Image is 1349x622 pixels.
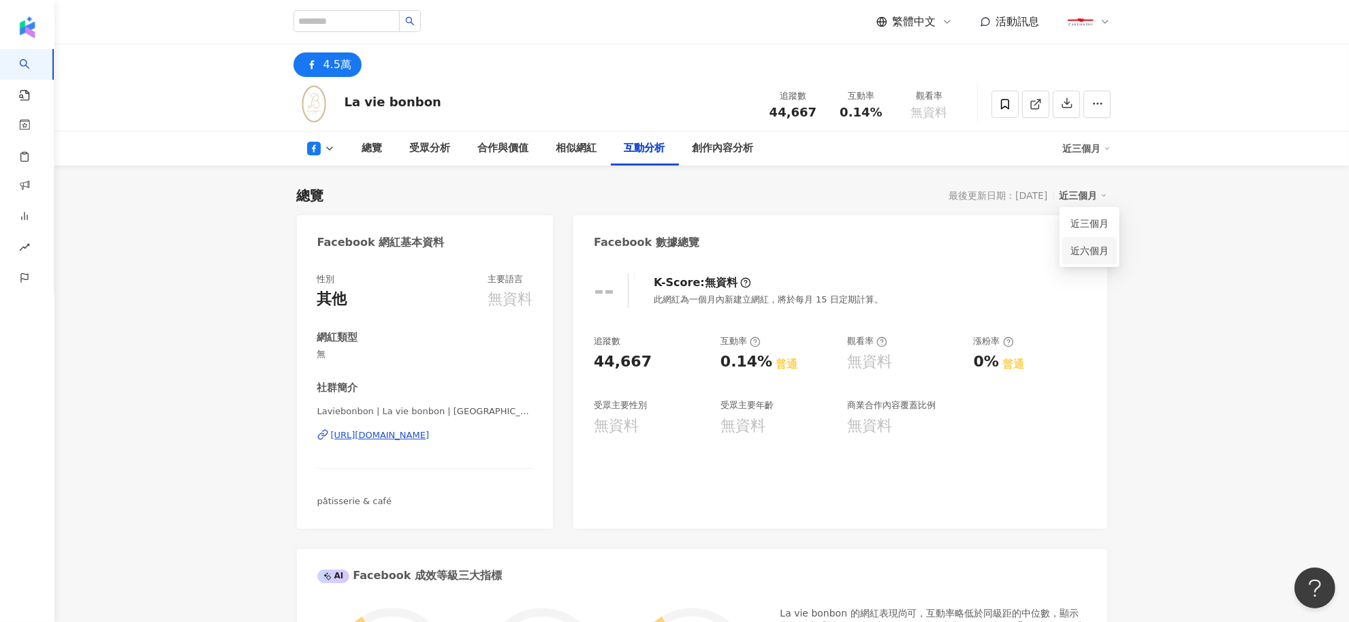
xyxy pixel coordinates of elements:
[317,289,347,310] div: 其他
[974,335,1014,347] div: 漲粉率
[317,273,335,285] div: 性別
[720,335,761,347] div: 互動率
[594,235,699,250] div: Facebook 數據總覽
[594,277,614,305] div: --
[317,348,533,360] span: 無
[974,352,999,373] div: 0%
[317,235,445,250] div: Facebook 網紅基本資料
[1295,567,1335,608] iframe: Help Scout Beacon - Open
[293,52,362,77] button: 4.5萬
[323,55,351,74] div: 4.5萬
[1060,187,1107,204] div: 近三個月
[1068,9,1094,35] img: 359824279_785383976458838_6227106914348312772_n.png
[705,275,737,290] div: 無資料
[317,429,533,441] a: [URL][DOMAIN_NAME]
[594,352,652,373] div: 44,667
[624,140,665,157] div: 互動分析
[654,275,751,290] div: K-Score :
[317,381,358,395] div: 社群簡介
[776,357,797,372] div: 普通
[836,89,887,103] div: 互動率
[16,16,38,38] img: logo icon
[410,140,451,157] div: 受眾分析
[847,352,892,373] div: 無資料
[594,335,620,347] div: 追蹤數
[1070,216,1109,231] a: 近三個月
[847,416,892,437] div: 無資料
[720,416,765,437] div: 無資料
[720,399,774,411] div: 受眾主要年齡
[556,140,597,157] div: 相似網紅
[317,570,350,583] div: AI
[594,399,647,411] div: 受眾主要性別
[317,496,392,506] span: pâtisserie & café
[949,190,1047,201] div: 最後更新日期：[DATE]
[1002,357,1024,372] div: 普通
[654,294,883,306] div: 此網紅為一個月內新建立網紅，將於每月 15 日定期計算。
[331,429,430,441] div: [URL][DOMAIN_NAME]
[769,105,816,119] span: 44,667
[1063,138,1111,159] div: 近三個月
[594,416,639,437] div: 無資料
[847,399,936,411] div: 商業合作內容覆蓋比例
[293,84,334,125] img: KOL Avatar
[840,106,882,119] span: 0.14%
[317,330,358,345] div: 網紅類型
[893,14,936,29] span: 繁體中文
[847,335,887,347] div: 觀看率
[405,16,415,26] span: search
[488,273,523,285] div: 主要語言
[317,405,533,418] span: Laviebonbon | La vie bonbon | [GEOGRAPHIC_DATA]
[317,568,503,583] div: Facebook 成效等級三大指標
[720,352,772,373] div: 0.14%
[362,140,383,157] div: 總覽
[1070,243,1109,258] a: 近六個月
[345,93,441,110] div: La vie bonbon
[478,140,529,157] div: 合作與價值
[19,49,46,102] a: search
[488,289,533,310] div: 無資料
[996,15,1040,28] span: 活動訊息
[911,106,948,119] span: 無資料
[297,186,324,205] div: 總覽
[693,140,754,157] div: 創作內容分析
[904,89,955,103] div: 觀看率
[19,234,30,264] span: rise
[767,89,819,103] div: 追蹤數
